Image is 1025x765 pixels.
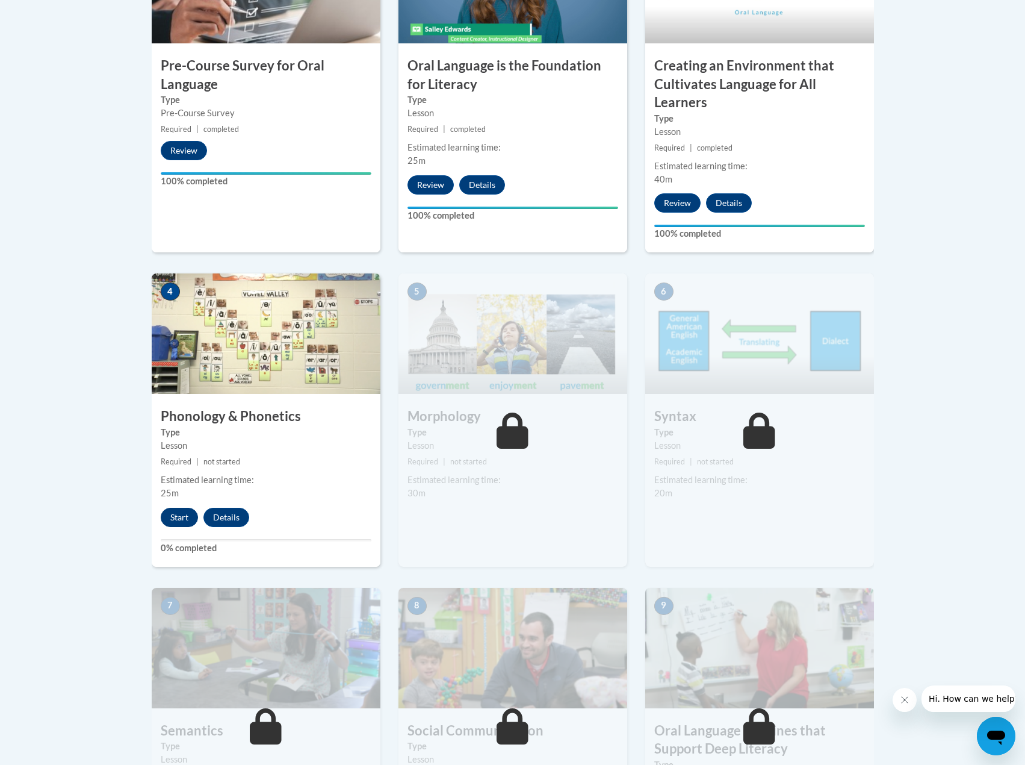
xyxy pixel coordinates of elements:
span: | [196,457,199,466]
span: | [690,143,692,152]
button: Review [161,141,207,160]
label: Type [407,426,618,439]
label: Type [161,426,371,439]
img: Course Image [398,588,627,708]
h3: Creating an Environment that Cultivates Language for All Learners [645,57,874,112]
button: Details [459,175,505,195]
span: 8 [407,597,427,615]
img: Course Image [152,273,380,394]
button: Start [161,508,198,527]
span: 30m [407,488,426,498]
label: Type [161,740,371,753]
span: Required [161,125,191,134]
span: Required [654,457,685,466]
img: Course Image [398,273,627,394]
div: Your progress [407,207,618,209]
button: Details [706,193,752,213]
label: Type [654,426,865,439]
span: 20m [654,488,672,498]
h3: Morphology [398,407,627,426]
span: | [196,125,199,134]
div: Estimated learning time: [654,160,865,173]
h3: Semantics [152,722,380,740]
span: | [443,125,445,134]
span: | [690,457,692,466]
span: 40m [654,174,672,184]
span: not started [697,457,734,466]
span: 25m [161,488,179,498]
span: not started [203,457,240,466]
button: Review [407,175,454,195]
button: Review [654,193,701,213]
span: 6 [654,283,674,301]
span: 7 [161,597,180,615]
iframe: Close message [893,688,917,712]
div: Lesson [654,439,865,452]
h3: Oral Language is the Foundation for Literacy [398,57,627,94]
img: Course Image [645,588,874,708]
h3: Pre-Course Survey for Oral Language [152,57,380,94]
span: 5 [407,283,427,301]
span: 4 [161,283,180,301]
div: Your progress [654,225,865,227]
div: Pre-Course Survey [161,107,371,120]
h3: Phonology & Phonetics [152,407,380,426]
img: Course Image [152,588,380,708]
label: Type [407,740,618,753]
span: | [443,457,445,466]
button: Details [203,508,249,527]
span: Required [161,457,191,466]
div: Lesson [654,125,865,139]
label: 100% completed [407,209,618,222]
iframe: Message from company [921,685,1015,712]
div: Lesson [161,439,371,452]
label: Type [407,93,618,107]
div: Estimated learning time: [407,141,618,154]
span: completed [450,125,486,134]
div: Estimated learning time: [654,473,865,487]
div: Estimated learning time: [161,473,371,487]
span: Required [654,143,685,152]
label: 100% completed [654,227,865,240]
div: Estimated learning time: [407,473,618,487]
h3: Social Communication [398,722,627,740]
div: Lesson [407,439,618,452]
span: Hi. How can we help? [7,8,98,18]
div: Lesson [407,107,618,120]
span: completed [203,125,239,134]
span: 25m [407,155,426,166]
img: Course Image [645,273,874,394]
span: Required [407,125,438,134]
label: 0% completed [161,542,371,555]
iframe: Button to launch messaging window [977,717,1015,755]
label: Type [161,93,371,107]
label: Type [654,112,865,125]
label: 100% completed [161,175,371,188]
div: Your progress [161,172,371,175]
h3: Oral Language Routines that Support Deep Literacy [645,722,874,759]
span: Required [407,457,438,466]
span: not started [450,457,487,466]
span: completed [697,143,732,152]
span: 9 [654,597,674,615]
h3: Syntax [645,407,874,426]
